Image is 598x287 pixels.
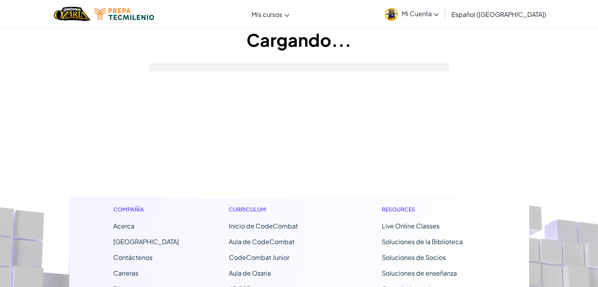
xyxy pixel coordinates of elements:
a: Carreras [113,269,138,277]
span: Mi Cuenta [402,9,439,18]
a: CodeCombat Junior [229,253,289,261]
span: Inicio de CodeCombat [229,222,298,230]
a: Live Online Classes [382,222,440,230]
a: Soluciones de enseñanza [382,269,457,277]
h1: Curriculum [229,205,332,213]
a: Soluciones de Socios [382,253,446,261]
img: avatar [385,8,398,21]
span: Contáctenos [113,253,153,261]
a: Aula de Ozaria [229,269,271,277]
a: Mi Cuenta [381,2,443,26]
span: Mis cursos [252,10,282,18]
a: Soluciones de la Biblioteca [382,237,463,246]
h1: Compañía [113,205,179,213]
img: Tecmilenio logo [94,8,154,20]
h1: Resources [382,205,485,213]
a: [GEOGRAPHIC_DATA] [113,237,179,246]
img: Home [54,6,90,22]
a: Aula de CodeCombat [229,237,294,246]
a: Mis cursos [248,4,293,25]
a: Acerca [113,222,134,230]
a: Ozaria by CodeCombat logo [54,6,90,22]
span: Español ([GEOGRAPHIC_DATA]) [451,10,546,18]
a: Español ([GEOGRAPHIC_DATA]) [447,4,550,25]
